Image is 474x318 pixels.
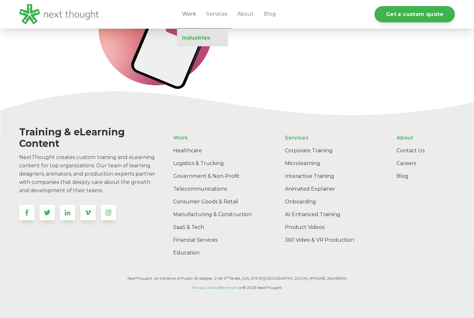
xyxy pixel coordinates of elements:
a: Privacy Policy [192,285,218,290]
img: LG - NextThought Logo [19,4,99,24]
span: NextThought creates custom training and eLearning content for top organizations. Our team of lear... [19,154,155,193]
div: Navigation Menu [391,132,455,183]
a: Animated Explainer [280,183,380,195]
a: Government & Non-Profit [168,170,264,183]
a: Contact Us [391,144,455,157]
div: Navigation Menu [168,132,238,259]
a: Get a custom quote [374,6,455,22]
a: Healthcare [168,144,264,157]
sup: th [226,276,230,279]
a: 360 Video & VR Production [280,234,380,246]
a: AI-Enhanced Training [280,208,380,221]
p: | © 2023 NextThought [19,284,455,291]
a: SaaS & Tech [168,221,264,234]
a: Industries [177,35,228,41]
a: Onboarding [280,195,380,208]
a: Microlearning [280,157,380,170]
a: Blog [391,170,455,183]
span: 2 NE 9 [214,276,226,281]
a: Education [168,246,264,259]
a: Work [168,132,264,144]
a: Telecommunications [168,183,264,195]
a: Manufacturing & Construction [168,208,264,221]
span: Training & eLearning Content [19,126,125,149]
a: About [391,132,455,144]
a: Corporate Training [280,144,380,157]
a: Logistics & Trucking [168,157,264,170]
a: Services [280,132,380,144]
div: Navigation Menu [280,132,380,246]
a: Interactive Training [280,170,380,183]
a: Financial Services [168,234,264,246]
span: Street, [US_STATE][GEOGRAPHIC_DATA] [230,276,307,281]
a: Consumer Goods & Retail [168,195,264,208]
a: Product Videos [280,221,380,234]
a: Careers [391,157,455,170]
a: Terms of Use [219,285,242,290]
p: NextThought, an Initiative of Public Strategies • • [PHONE_NUMBER] [19,275,455,282]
